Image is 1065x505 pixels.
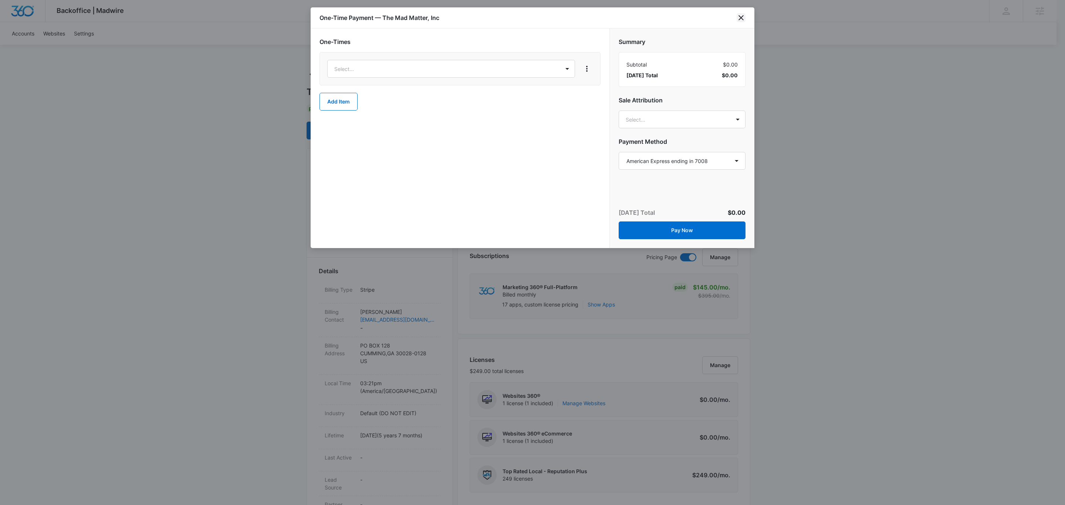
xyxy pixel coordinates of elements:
p: [DATE] Total [619,208,655,217]
span: $0.00 [728,209,745,216]
span: $0.00 [722,71,738,79]
span: Subtotal [626,61,647,68]
h2: Sale Attribution [619,96,745,105]
div: $0.00 [626,61,738,68]
h1: One-Time Payment — The Mad Matter, Inc [319,13,439,22]
button: View More [581,63,593,75]
button: Pay Now [619,221,745,239]
h2: Summary [619,37,745,46]
button: Add Item [319,93,358,111]
button: close [737,13,745,22]
span: [DATE] Total [626,71,658,79]
h2: Payment Method [619,137,745,146]
h2: One-Times [319,37,601,46]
